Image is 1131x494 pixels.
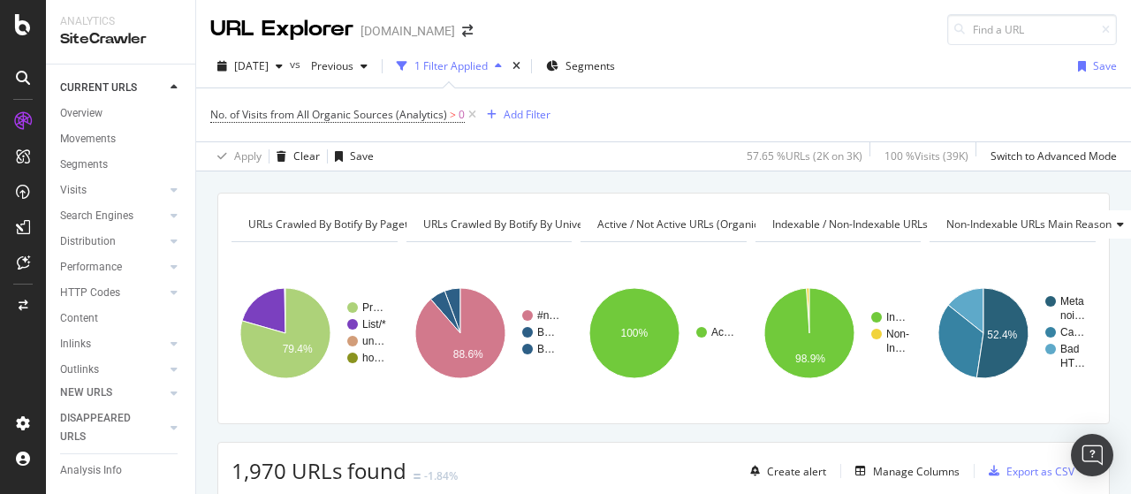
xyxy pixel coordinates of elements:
text: 52.4% [988,329,1018,341]
a: Distribution [60,232,165,251]
div: SiteCrawler [60,29,181,49]
div: 57.65 % URLs ( 2K on 3K ) [747,148,862,163]
div: -1.84% [424,468,458,483]
button: Add Filter [480,104,550,125]
div: 1 Filter Applied [414,58,488,73]
svg: A chart. [581,256,744,410]
button: Previous [304,52,375,80]
text: In… [886,342,906,354]
text: ho… [362,352,384,364]
button: Export as CSV [982,457,1074,485]
a: Overview [60,104,183,123]
a: Inlinks [60,335,165,353]
span: URLs Crawled By Botify By pagetype [248,217,426,232]
div: Manage Columns [873,464,960,479]
div: Switch to Advanced Mode [991,148,1117,163]
div: times [509,57,524,75]
text: Meta [1060,295,1084,308]
a: CURRENT URLS [60,79,165,97]
a: Movements [60,130,183,148]
div: Save [1093,58,1117,73]
a: NEW URLS [60,384,165,402]
button: Switch to Advanced Mode [983,142,1117,171]
span: 2025 Sep. 23rd [234,58,269,73]
text: un… [362,335,384,347]
text: 100% [621,327,649,339]
text: Pr… [362,301,383,314]
img: Equal [414,474,421,479]
div: Content [60,309,98,328]
a: Search Engines [60,207,165,225]
text: 88.6% [452,348,482,361]
text: HT… [1060,357,1085,369]
div: Segments [60,156,108,174]
input: Find a URL [947,14,1117,45]
button: Segments [539,52,622,80]
span: Active / Not Active URLs (organic - all) [597,217,784,232]
div: Outlinks [60,361,99,379]
a: Analysis Info [60,461,183,480]
div: Analysis Info [60,461,122,480]
span: URLs Crawled By Botify By univers [423,217,593,232]
span: > [450,107,456,122]
svg: A chart. [406,256,570,410]
button: Save [328,142,374,171]
text: List/* [362,318,386,331]
div: Add Filter [504,107,550,122]
a: HTTP Codes [60,284,165,302]
div: HTTP Codes [60,284,120,302]
div: Create alert [767,464,826,479]
a: Performance [60,258,165,277]
text: 79.4% [283,343,313,355]
div: Visits [60,181,87,200]
text: B… [537,326,555,338]
svg: A chart. [930,256,1093,410]
div: 100 % Visits ( 39K ) [884,148,968,163]
span: vs [290,57,304,72]
h4: Indexable / Non-Indexable URLs Distribution [769,210,1014,239]
span: Previous [304,58,353,73]
button: Apply [210,142,262,171]
div: Clear [293,148,320,163]
button: Clear [269,142,320,171]
div: Search Engines [60,207,133,225]
div: Apply [234,148,262,163]
a: Outlinks [60,361,165,379]
h4: Active / Not Active URLs [594,210,810,239]
button: Create alert [743,457,826,485]
a: Visits [60,181,165,200]
div: Performance [60,258,122,277]
svg: A chart. [755,256,919,410]
div: arrow-right-arrow-left [462,25,473,37]
div: Movements [60,130,116,148]
span: Non-Indexable URLs Main Reason [946,217,1112,232]
a: Content [60,309,183,328]
h4: URLs Crawled By Botify By univers [420,210,619,239]
div: NEW URLS [60,384,112,402]
a: DISAPPEARED URLS [60,409,165,446]
div: Inlinks [60,335,91,353]
button: Save [1071,52,1117,80]
button: Manage Columns [848,460,960,482]
text: Bad [1060,343,1079,355]
span: 0 [459,103,465,127]
a: Segments [60,156,183,174]
div: Analytics [60,14,181,29]
text: #n… [537,309,559,322]
text: B… [537,343,555,355]
span: 1,970 URLs found [232,456,406,485]
button: [DATE] [210,52,290,80]
div: DISAPPEARED URLS [60,409,149,446]
text: Ac… [711,326,734,338]
text: Ca… [1060,326,1084,338]
span: No. of Visits from All Organic Sources (Analytics) [210,107,447,122]
span: Segments [565,58,615,73]
h4: URLs Crawled By Botify By pagetype [245,210,452,239]
text: 98.9% [795,353,825,365]
svg: A chart. [232,256,395,410]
